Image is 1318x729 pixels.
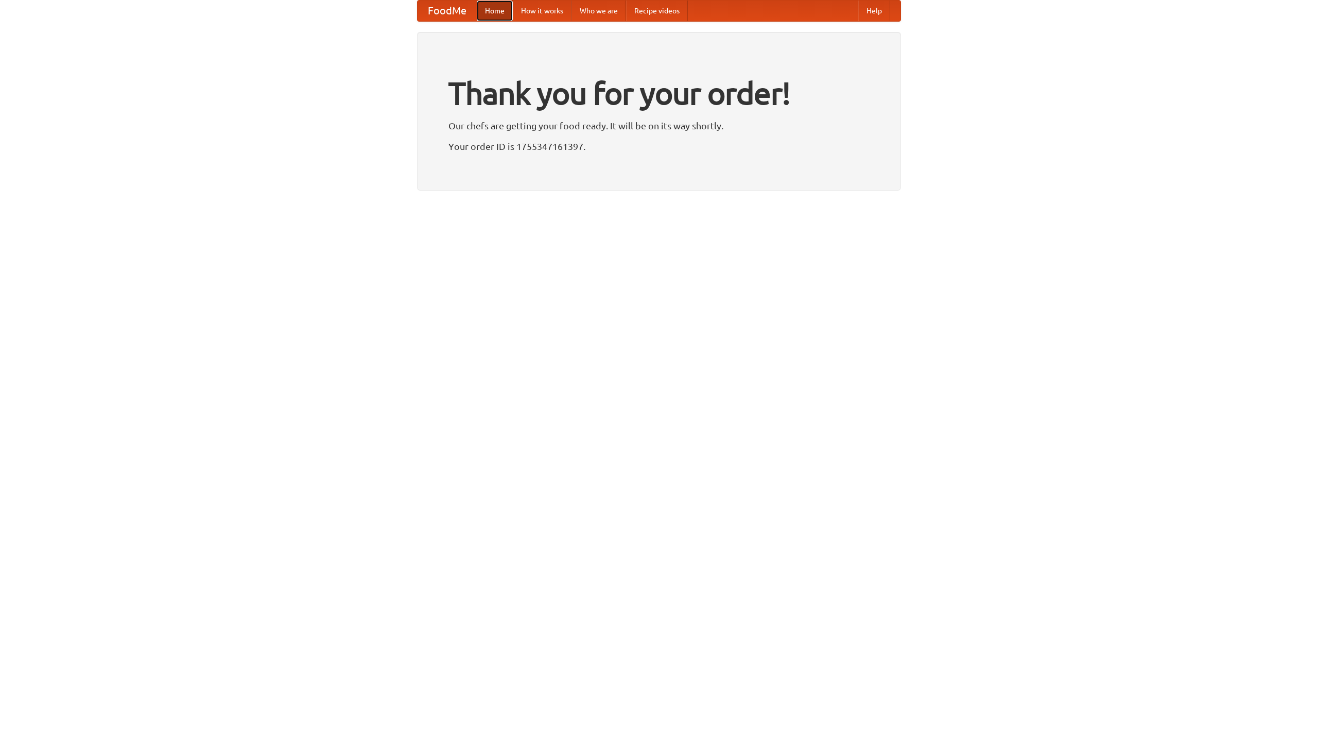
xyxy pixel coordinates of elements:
[571,1,626,21] a: Who we are
[477,1,513,21] a: Home
[858,1,890,21] a: Help
[626,1,688,21] a: Recipe videos
[513,1,571,21] a: How it works
[448,69,870,118] h1: Thank you for your order!
[448,118,870,133] p: Our chefs are getting your food ready. It will be on its way shortly.
[418,1,477,21] a: FoodMe
[448,139,870,154] p: Your order ID is 1755347161397.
